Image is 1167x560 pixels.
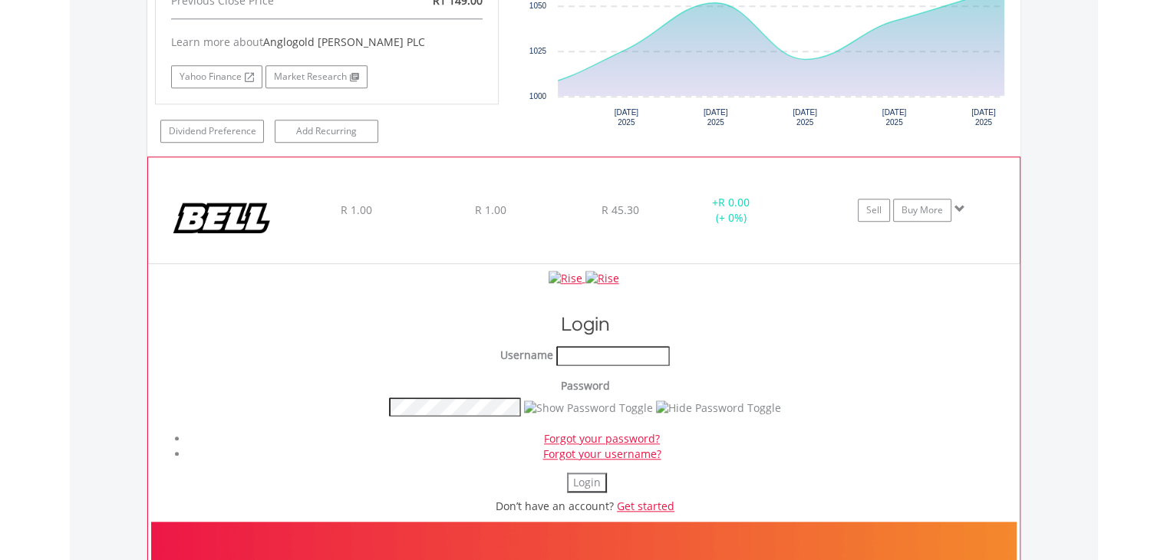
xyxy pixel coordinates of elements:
[704,108,728,127] text: [DATE] 2025
[858,199,890,222] a: Sell
[340,203,371,217] span: R 1.00
[529,47,547,55] text: 1025
[156,176,288,259] img: EQU.ZA.BEL.png
[154,311,1017,338] h1: Login
[718,195,750,209] span: R 0.00
[893,199,951,222] a: Buy More
[543,446,661,461] a: Forgot your username?
[614,108,638,127] text: [DATE] 2025
[656,400,781,416] img: Hide Password Toggle
[561,378,610,394] label: Password
[524,400,653,416] img: Show Password Toggle
[549,271,582,286] img: Rise
[275,120,378,143] a: Add Recurring
[171,35,483,50] div: Learn more about
[673,195,788,226] div: + (+ 0%)
[500,348,553,363] label: Username
[567,473,607,492] button: Login
[793,108,817,127] text: [DATE] 2025
[882,108,907,127] text: [DATE] 2025
[529,92,547,100] text: 1000
[617,499,674,513] a: Get started
[265,65,368,88] a: Market Research
[971,108,996,127] text: [DATE] 2025
[160,120,264,143] a: Dividend Preference
[171,65,262,88] a: Yahoo Finance
[602,203,639,217] span: R 45.30
[496,499,614,513] span: Don’t have an account?
[585,271,619,286] img: Rise
[474,203,506,217] span: R 1.00
[263,35,425,49] span: Anglogold [PERSON_NAME] PLC
[544,431,660,446] a: Forgot your password?
[529,2,547,10] text: 1050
